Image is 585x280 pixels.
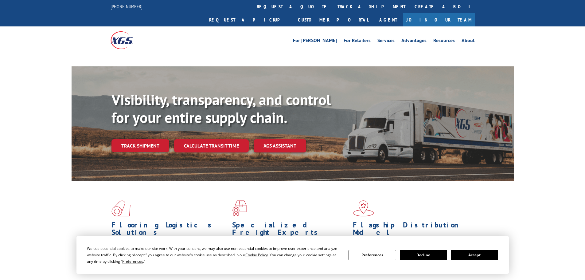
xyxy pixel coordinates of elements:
[349,250,396,260] button: Preferences
[353,221,469,239] h1: Flagship Distribution Model
[232,200,247,216] img: xgs-icon-focused-on-flooring-red
[111,139,169,152] a: Track shipment
[403,13,475,26] a: Join Our Team
[205,13,293,26] a: Request a pickup
[293,38,337,45] a: For [PERSON_NAME]
[111,90,331,127] b: Visibility, transparency, and control for your entire supply chain.
[245,252,268,258] span: Cookie Policy
[462,38,475,45] a: About
[111,3,142,10] a: [PHONE_NUMBER]
[373,13,403,26] a: Agent
[344,38,371,45] a: For Retailers
[433,38,455,45] a: Resources
[122,259,143,264] span: Preferences
[87,245,341,265] div: We use essential cookies to make our site work. With your consent, we may also use non-essential ...
[174,139,249,152] a: Calculate transit time
[111,200,131,216] img: xgs-icon-total-supply-chain-intelligence-red
[293,13,373,26] a: Customer Portal
[353,200,374,216] img: xgs-icon-flagship-distribution-model-red
[111,221,228,239] h1: Flooring Logistics Solutions
[400,250,447,260] button: Decline
[76,236,509,274] div: Cookie Consent Prompt
[401,38,427,45] a: Advantages
[377,38,395,45] a: Services
[451,250,498,260] button: Accept
[232,221,348,239] h1: Specialized Freight Experts
[254,139,306,152] a: XGS ASSISTANT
